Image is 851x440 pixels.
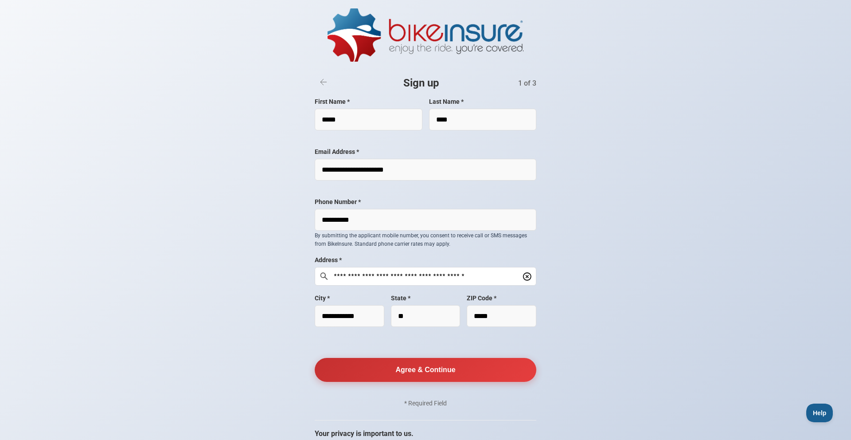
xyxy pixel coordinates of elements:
[315,358,536,382] button: Agree & Continue
[315,198,536,205] label: Phone Number *
[806,404,833,422] iframe: Toggle Customer Support
[467,295,536,302] label: ZIP Code *
[315,429,536,438] h3: Your privacy is important to us.
[403,77,439,89] h1: Sign up
[315,295,384,302] label: City *
[328,8,523,62] img: BikeInsure Logo
[518,79,536,87] span: 1 of 3
[429,98,537,105] label: Last Name *
[315,148,536,155] label: Email Address *
[391,295,461,302] label: State *
[404,400,447,407] span: * Required Field
[315,256,536,263] label: Address *
[315,98,422,105] label: First Name *
[315,232,527,247] span: By submitting the applicant mobile number, you consent to receive call or SMS messages from BikeI...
